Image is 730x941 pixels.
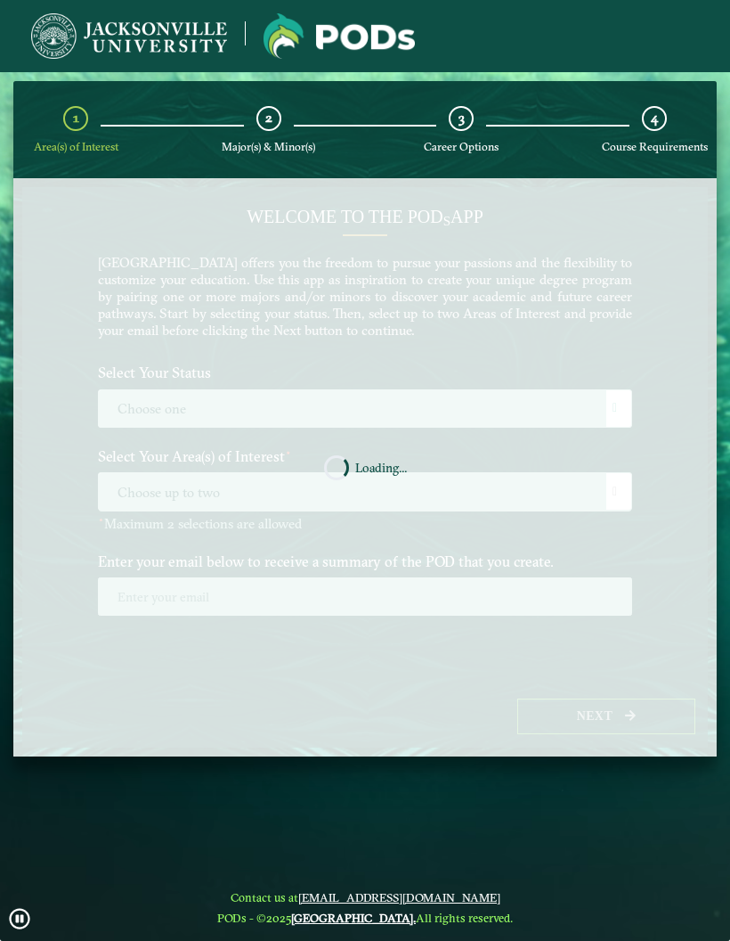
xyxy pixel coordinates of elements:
[602,140,708,153] span: Course Requirements
[265,110,272,127] span: 2
[291,911,416,925] a: [GEOGRAPHIC_DATA].
[34,140,118,153] span: Area(s) of Interest
[222,140,315,153] span: Major(s) & Minor(s)
[217,890,513,904] span: Contact us at
[31,13,227,59] img: Jacksonville University logo
[298,890,500,904] a: [EMAIL_ADDRESS][DOMAIN_NAME]
[355,462,407,474] span: Loading...
[424,140,499,153] span: Career Options
[651,110,658,127] span: 4
[217,911,513,925] span: PODs - ©2025 All rights reserved.
[264,13,415,59] img: Jacksonville University logo
[458,110,465,127] span: 3
[73,110,79,127] span: 1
